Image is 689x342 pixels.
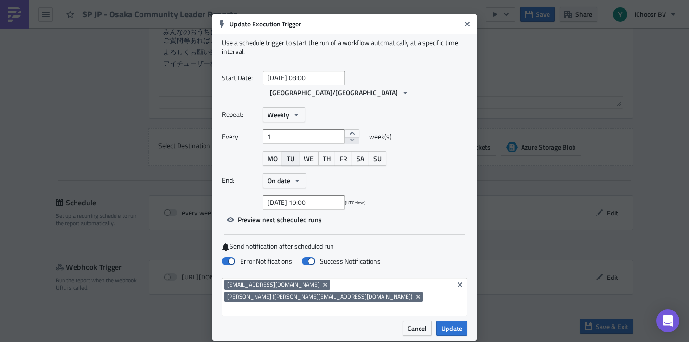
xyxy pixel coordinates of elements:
[227,293,412,301] span: [PERSON_NAME] ([PERSON_NAME][EMAIL_ADDRESS][DOMAIN_NAME])
[373,153,382,164] span: SU
[345,137,359,144] button: decrement
[345,129,359,137] button: increment
[268,110,289,120] span: Weekly
[270,88,398,98] span: [GEOGRAPHIC_DATA]/[GEOGRAPHIC_DATA]
[230,20,460,28] h6: Update Execution Trigger
[268,153,278,164] span: MO
[441,323,462,333] span: Update
[263,173,306,188] button: On date
[4,29,138,37] span: ご質問等あれば、担当までご連絡ください。
[4,40,84,48] span: よろしくお願い致します。
[222,212,327,227] button: Preview next scheduled runs
[357,153,364,164] span: SA
[304,153,314,164] span: WE
[299,151,319,166] button: WE
[263,71,345,85] input: YYYY-MM-DD HH:mm
[369,151,386,166] button: SU
[282,151,299,166] button: TU
[227,281,319,289] span: [EMAIL_ADDRESS][DOMAIN_NAME]
[4,4,459,61] body: Rich Text Area. Press ALT-0 for help.
[321,280,330,290] button: Remove Tag
[302,257,381,266] label: Success Notifications
[454,279,466,291] button: Clear selected items
[263,107,305,122] button: Weekly
[436,321,467,336] button: Update
[345,199,366,206] span: (UTC time)
[222,107,258,122] label: Repeat:
[460,17,474,31] button: Close
[4,4,274,28] span: 関係者の皆様 みんなのおうちに[GEOGRAPHIC_DATA]別週次登録レポートを添付にてご確認ください。
[265,85,414,100] button: [GEOGRAPHIC_DATA]/[GEOGRAPHIC_DATA]
[656,309,679,332] div: Open Intercom Messenger
[403,321,432,336] button: Cancel
[414,292,423,302] button: Remove Tag
[352,151,369,166] button: SA
[4,52,77,60] span: アイチューザー株式会社
[323,153,331,164] span: TH
[222,173,258,188] label: End:
[263,151,282,166] button: MO
[408,323,427,333] span: Cancel
[318,151,335,166] button: TH
[268,176,290,186] span: On date
[222,38,467,56] div: Use a schedule trigger to start the run of a workflow automatically at a specific time interval.
[287,153,294,164] span: TU
[263,195,345,210] input: YYYY-MM-DD HH:mm
[222,242,467,251] label: Send notification after scheduled run
[340,153,347,164] span: FR
[369,129,392,144] span: week(s)
[238,215,322,225] span: Preview next scheduled runs
[222,71,258,85] label: Start Date:
[222,129,258,144] label: Every
[222,257,292,266] label: Error Notifications
[335,151,352,166] button: FR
